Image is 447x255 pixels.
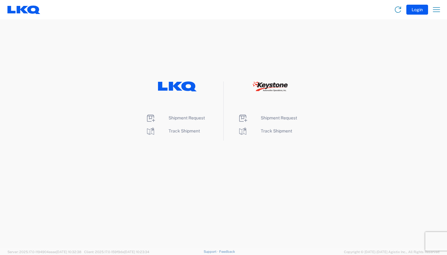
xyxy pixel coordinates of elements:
[56,250,81,254] span: [DATE] 10:32:38
[7,250,81,254] span: Server: 2025.17.0-1194904eeae
[146,115,205,120] a: Shipment Request
[238,128,292,133] a: Track Shipment
[406,5,428,15] button: Login
[146,128,200,133] a: Track Shipment
[219,250,235,253] a: Feedback
[261,115,297,120] span: Shipment Request
[84,250,149,254] span: Client: 2025.17.0-159f9de
[124,250,149,254] span: [DATE] 10:23:34
[169,128,200,133] span: Track Shipment
[344,249,440,255] span: Copyright © [DATE]-[DATE] Agistix Inc., All Rights Reserved
[261,128,292,133] span: Track Shipment
[238,115,297,120] a: Shipment Request
[169,115,205,120] span: Shipment Request
[204,250,219,253] a: Support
